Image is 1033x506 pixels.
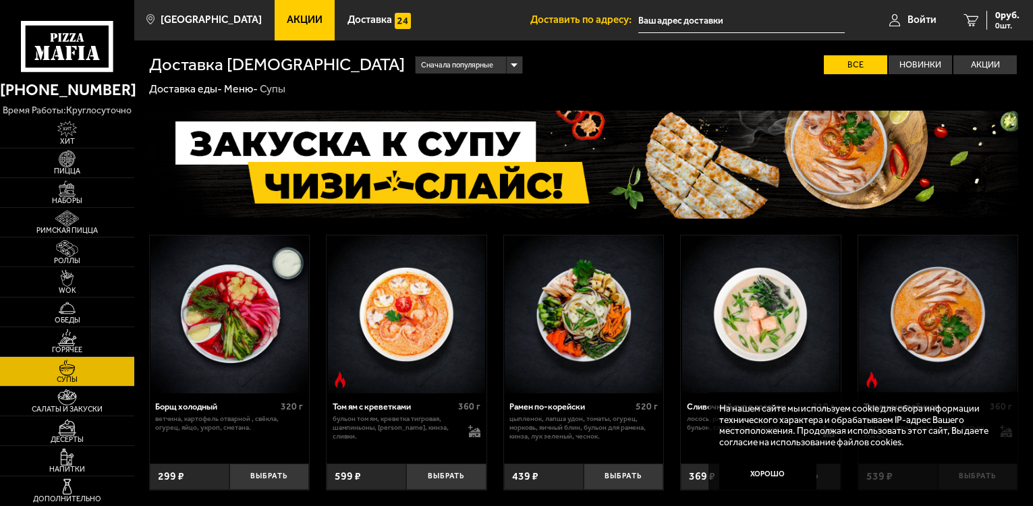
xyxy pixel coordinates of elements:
input: Ваш адрес доставки [638,8,845,33]
span: 599 ₽ [335,471,361,482]
button: Выбрать [406,463,486,490]
span: Доставить по адресу: [530,15,638,25]
span: 0 шт. [995,22,1020,30]
span: 520 г [636,401,658,412]
div: Борщ холодный [155,401,277,412]
label: Новинки [889,55,952,75]
span: 0 руб. [995,11,1020,20]
a: Борщ холодный [150,235,310,393]
button: Хорошо [719,458,816,490]
p: бульон том ям, креветка тигровая, шампиньоны, [PERSON_NAME], кинза, сливки. [333,415,457,441]
img: Том ям с цыплёнком [859,235,1017,393]
img: Рамен по-корейски [505,235,663,393]
span: 360 г [458,401,480,412]
p: На нашем сайте мы используем cookie для сбора информации технического характера и обрабатываем IP... [719,403,999,447]
button: Выбрать [229,463,309,490]
p: цыпленок, лапша удон, томаты, огурец, морковь, яичный блин, бульон для рамена, кинза, лук зеленый... [509,415,657,441]
img: Острое блюдо [332,372,348,388]
a: Острое блюдоТом ям с креветками [327,235,486,393]
div: Сливочный суп с лососем [687,401,809,412]
h1: Доставка [DEMOGRAPHIC_DATA] [149,56,405,74]
p: ветчина, картофель отварной , свёкла, огурец, яйцо, укроп, сметана. [155,415,303,432]
span: Доставка [347,15,392,25]
span: Акции [287,15,323,25]
img: Сливочный суп с лососем [682,235,840,393]
button: Выбрать [584,463,663,490]
span: 439 ₽ [512,471,538,482]
img: 15daf4d41897b9f0e9f617042186c801.svg [395,13,411,29]
div: Супы [260,82,285,96]
div: Рамен по-корейски [509,401,632,412]
label: Все [824,55,887,75]
span: Сначала популярные [421,55,493,76]
a: Рамен по-корейски [504,235,664,393]
span: Войти [908,15,937,25]
a: Доставка еды- [149,82,222,95]
img: Борщ холодный [150,235,308,393]
a: Сливочный суп с лососем [681,235,841,393]
label: Акции [953,55,1017,75]
img: Острое блюдо [864,372,880,388]
span: 320 г [281,401,303,412]
span: 369 ₽ [689,471,715,482]
div: Том ям с креветками [333,401,455,412]
a: Меню- [224,82,258,95]
a: Острое блюдоТом ям с цыплёнком [858,235,1018,393]
p: лосось, рис, водоросли вакамэ, мисо бульон, сливки, лук зеленый. [687,415,812,432]
span: 299 ₽ [158,471,184,482]
span: [GEOGRAPHIC_DATA] [161,15,262,25]
img: Том ям с креветками [328,235,486,393]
